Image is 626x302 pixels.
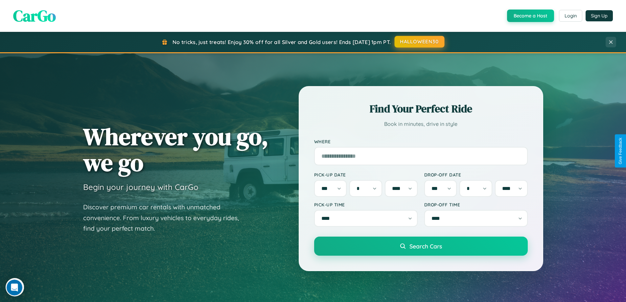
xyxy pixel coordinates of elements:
[424,172,528,177] label: Drop-off Date
[173,39,391,45] span: No tricks, just treats! Enjoy 30% off for all Silver and Gold users! Ends [DATE] 1pm PT.
[3,3,122,21] div: Open Intercom Messenger
[6,278,24,296] iframe: Intercom live chat discovery launcher
[7,280,22,295] iframe: Intercom live chat
[314,139,528,144] label: Where
[314,237,528,256] button: Search Cars
[507,10,554,22] button: Become a Host
[314,119,528,129] p: Book in minutes, drive in style
[83,182,198,192] h3: Begin your journey with CarGo
[314,102,528,116] h2: Find Your Perfect Ride
[83,124,268,175] h1: Wherever you go, we go
[586,10,613,21] button: Sign Up
[83,202,247,234] p: Discover premium car rentals with unmatched convenience. From luxury vehicles to everyday rides, ...
[424,202,528,207] label: Drop-off Time
[13,5,56,27] span: CarGo
[314,202,418,207] label: Pick-up Time
[409,243,442,250] span: Search Cars
[395,36,445,48] button: HALLOWEEN30
[559,10,582,22] button: Login
[314,172,418,177] label: Pick-up Date
[618,138,623,164] div: Give Feedback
